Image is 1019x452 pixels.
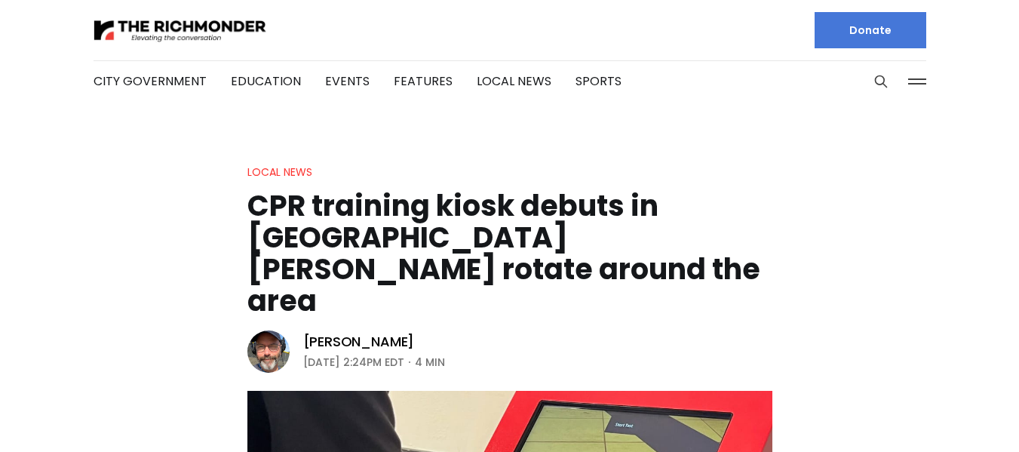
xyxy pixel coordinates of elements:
a: Sports [575,72,622,90]
a: Features [394,72,453,90]
time: [DATE] 2:24PM EDT [303,353,404,371]
a: City Government [94,72,207,90]
img: Ian Stewart [247,331,290,373]
a: Donate [815,12,926,48]
iframe: portal-trigger [892,378,1019,452]
button: Search this site [870,70,892,93]
a: [PERSON_NAME] [303,333,415,351]
a: Events [325,72,370,90]
a: Local News [247,165,312,180]
span: 4 min [415,353,445,371]
a: Education [231,72,301,90]
img: The Richmonder [94,17,267,44]
h1: CPR training kiosk debuts in [GEOGRAPHIC_DATA][PERSON_NAME] rotate around the area [247,190,772,317]
a: Local News [477,72,551,90]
